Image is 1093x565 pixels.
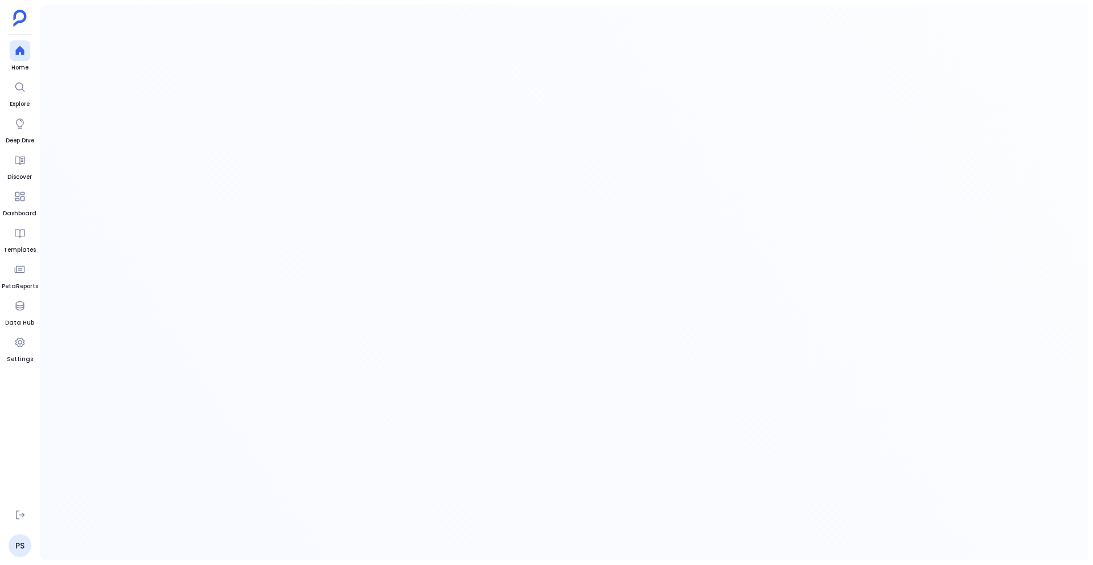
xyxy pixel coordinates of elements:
[6,136,34,145] span: Deep Dive
[10,77,30,109] a: Explore
[2,259,38,291] a: PetaReports
[3,186,36,218] a: Dashboard
[5,318,34,327] span: Data Hub
[10,100,30,109] span: Explore
[5,296,34,327] a: Data Hub
[6,113,34,145] a: Deep Dive
[3,245,36,255] span: Templates
[3,209,36,218] span: Dashboard
[7,332,33,364] a: Settings
[3,223,36,255] a: Templates
[13,10,27,27] img: petavue logo
[7,150,32,182] a: Discover
[7,355,33,364] span: Settings
[10,40,30,72] a: Home
[2,282,38,291] span: PetaReports
[7,173,32,182] span: Discover
[9,534,31,557] a: PS
[10,63,30,72] span: Home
